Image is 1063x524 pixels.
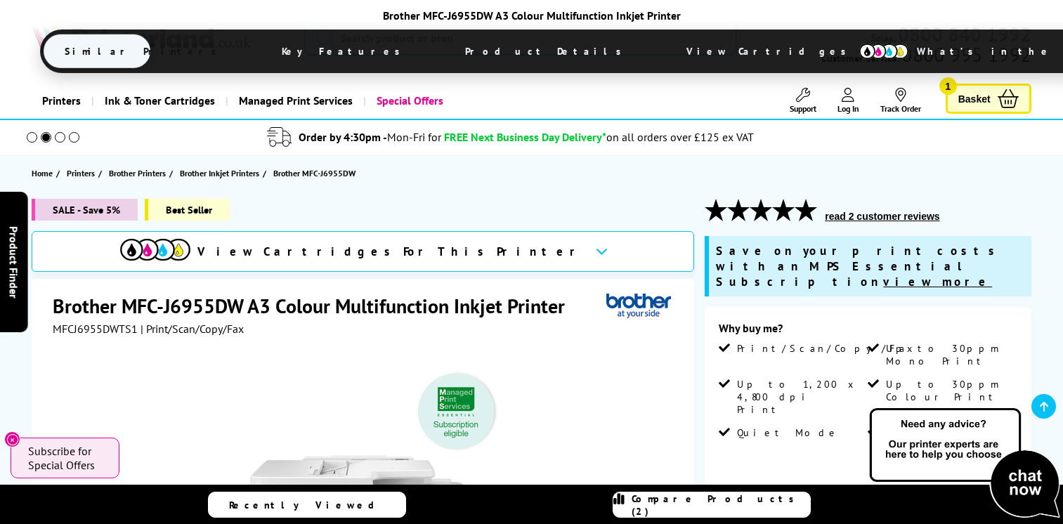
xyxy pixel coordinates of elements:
[363,83,454,119] a: Special Offers
[197,244,584,259] span: View Cartridges For This Printer
[91,83,226,119] a: Ink & Toner Cartridges
[4,431,20,447] button: Close
[606,293,671,319] img: Brother
[886,378,1014,403] span: Up to 30ppm Colour Print
[859,44,908,59] img: cmyk-icon.svg
[53,293,579,319] h1: Brother MFC-J6955DW A3 Colour Multifunction Inkjet Printer
[785,481,853,502] span: was
[67,166,98,181] a: Printers
[837,103,859,114] span: Log In
[790,88,816,114] a: Support
[32,166,56,181] a: Home
[719,321,1017,342] div: Why buy me?
[40,8,1024,22] div: Brother MFC-J6955DW A3 Colour Multifunction Inkjet Printer
[886,342,1014,367] span: Up to 30ppm Mono Print
[665,33,880,70] span: View Cartridges
[7,125,1014,150] li: modal_delivery
[837,88,859,114] a: Log In
[141,322,244,336] span: | Print/Scan/Copy/Fax
[632,492,810,518] span: Compare Products (2)
[28,444,105,472] span: Subscribe for Special Offers
[120,239,190,261] img: cmyk-icon.svg
[866,406,1063,521] img: Open Live Chat window
[606,130,754,144] div: on all orders over £125 ex VAT
[737,378,865,416] span: Up to 1,200 x 4,800 dpi Print
[716,243,1001,289] span: Save on your print costs with an MPS Essential Subscription
[387,130,441,144] span: Mon-Fri for
[208,492,406,518] a: Recently Viewed
[44,34,245,68] span: Similar Printers
[273,166,359,181] a: Brother MFC-J6955DW
[105,83,215,119] span: Ink & Toner Cartridges
[958,89,991,108] span: Basket
[790,103,816,114] span: Support
[32,166,53,181] span: Home
[226,83,363,119] a: Managed Print Services
[737,342,918,355] span: Print/Scan/Copy/Fax
[53,322,138,336] span: MFCJ6955DWTS1
[939,77,957,95] span: 1
[180,166,259,181] span: Brother Inkjet Printers
[32,83,91,119] a: Printers
[444,130,606,144] span: FREE Next Business Day Delivery*
[180,166,263,181] a: Brother Inkjet Printers
[737,426,840,439] span: Quiet Mode
[109,166,166,181] span: Brother Printers
[7,226,21,299] span: Product Finder
[67,166,95,181] span: Printers
[261,34,429,68] span: Key Features
[444,34,650,68] span: Product Details
[32,199,138,221] span: SALE - Save 5%
[109,166,169,181] a: Brother Printers
[273,166,356,181] span: Brother MFC-J6955DW
[299,130,441,144] span: Order by 4:30pm -
[821,210,944,223] button: read 2 customer reviews
[613,492,811,518] a: Compare Products (2)
[946,84,1031,114] a: Basket 1
[883,274,992,289] u: view more
[880,88,921,114] a: Track Order
[145,199,230,221] span: Best Seller
[229,499,389,511] span: Recently Viewed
